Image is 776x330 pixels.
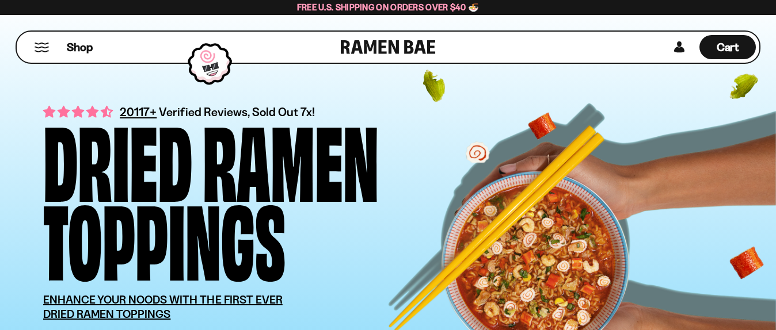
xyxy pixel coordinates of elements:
span: Shop [67,40,93,55]
a: Shop [67,35,93,59]
button: Mobile Menu Trigger [34,43,50,52]
span: Free U.S. Shipping on Orders over $40 🍜 [297,2,480,13]
div: Ramen [203,118,379,197]
div: Toppings [43,197,286,275]
div: Cart [699,32,756,63]
div: Dried [43,118,192,197]
u: ENHANCE YOUR NOODS WITH THE FIRST EVER DRIED RAMEN TOPPINGS [43,293,283,321]
span: Cart [717,40,739,54]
